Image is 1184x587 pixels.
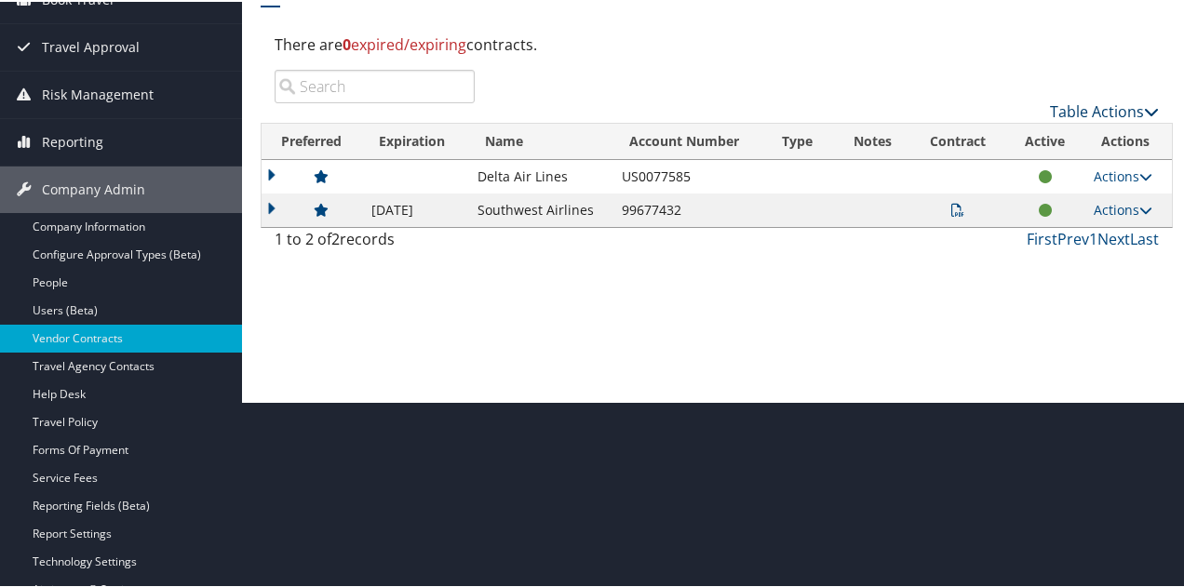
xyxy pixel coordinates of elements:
a: Last [1130,227,1159,247]
th: Preferred: activate to sort column ascending [262,122,362,158]
td: [DATE] [362,192,468,225]
td: US0077585 [612,158,765,192]
th: Name: activate to sort column ascending [468,122,612,158]
th: Contract: activate to sort column ascending [910,122,1005,158]
td: Delta Air Lines [468,158,612,192]
span: 2 [331,227,340,247]
a: Actions [1094,199,1152,217]
div: 1 to 2 of records [275,226,475,258]
span: expired/expiring [343,33,466,53]
th: Notes: activate to sort column ascending [834,122,910,158]
strong: 0 [343,33,351,53]
th: Account Number: activate to sort column ascending [612,122,765,158]
th: Expiration: activate to sort column ascending [362,122,468,158]
th: Actions [1084,122,1172,158]
input: Search [275,68,475,101]
td: 99677432 [612,192,765,225]
th: Active: activate to sort column ascending [1006,122,1084,158]
th: Type: activate to sort column ascending [765,122,834,158]
a: Next [1097,227,1130,247]
span: Company Admin [42,165,145,211]
td: Southwest Airlines [468,192,612,225]
span: Travel Approval [42,22,140,69]
a: Table Actions [1050,100,1159,120]
a: First [1027,227,1057,247]
div: There are contracts. [261,18,1173,68]
span: Reporting [42,117,103,164]
a: Actions [1094,166,1152,183]
a: Prev [1057,227,1089,247]
span: Risk Management [42,70,154,116]
a: 1 [1089,227,1097,247]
